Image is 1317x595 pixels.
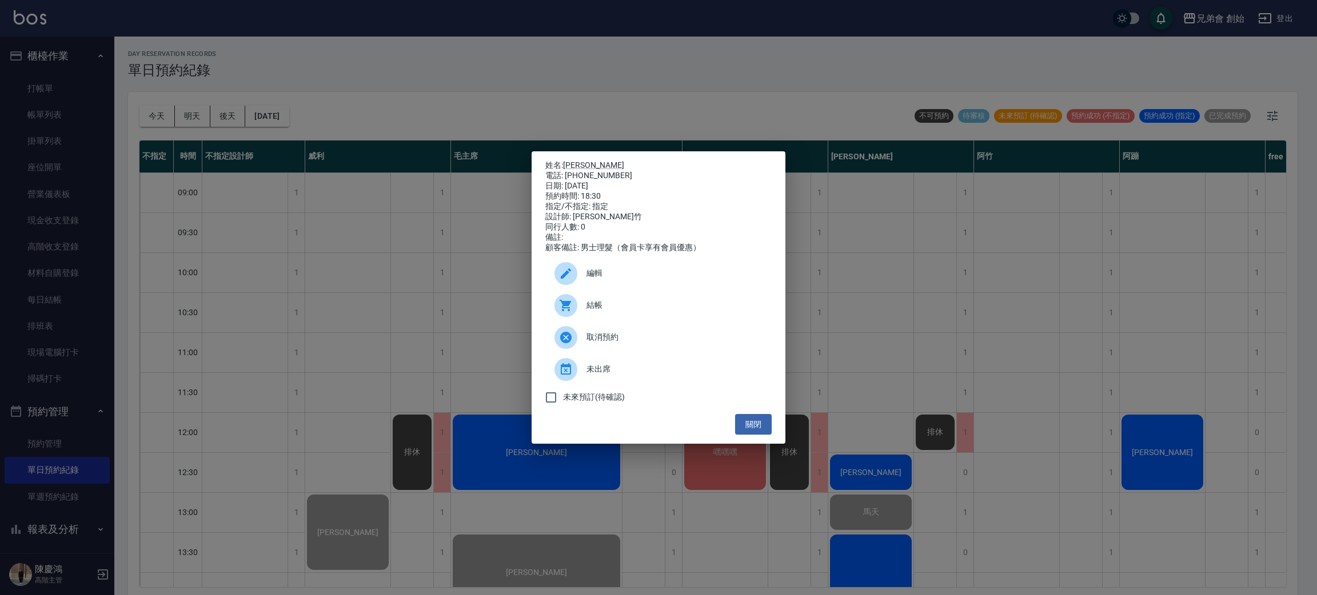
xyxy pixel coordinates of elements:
div: 電話: [PHONE_NUMBER] [545,171,772,181]
span: 結帳 [586,299,763,311]
div: 未出席 [545,353,772,385]
span: 編輯 [586,267,763,279]
span: 未來預訂(待確認) [563,391,625,403]
span: 取消預約 [586,331,763,343]
a: [PERSON_NAME] [563,160,624,170]
a: 結帳 [545,290,772,321]
div: 預約時間: 18:30 [545,191,772,202]
div: 取消預約 [545,321,772,353]
div: 顧客備註: 男士理髮（會員卡享有會員優惠） [545,243,772,253]
div: 備註: [545,232,772,243]
div: 設計師: [PERSON_NAME]竹 [545,212,772,222]
div: 編輯 [545,258,772,290]
div: 指定/不指定: 指定 [545,202,772,212]
div: 日期: [DATE] [545,181,772,191]
div: 同行人數: 0 [545,222,772,232]
p: 姓名: [545,160,772,171]
span: 未出席 [586,363,763,375]
button: 關閉 [735,414,772,435]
